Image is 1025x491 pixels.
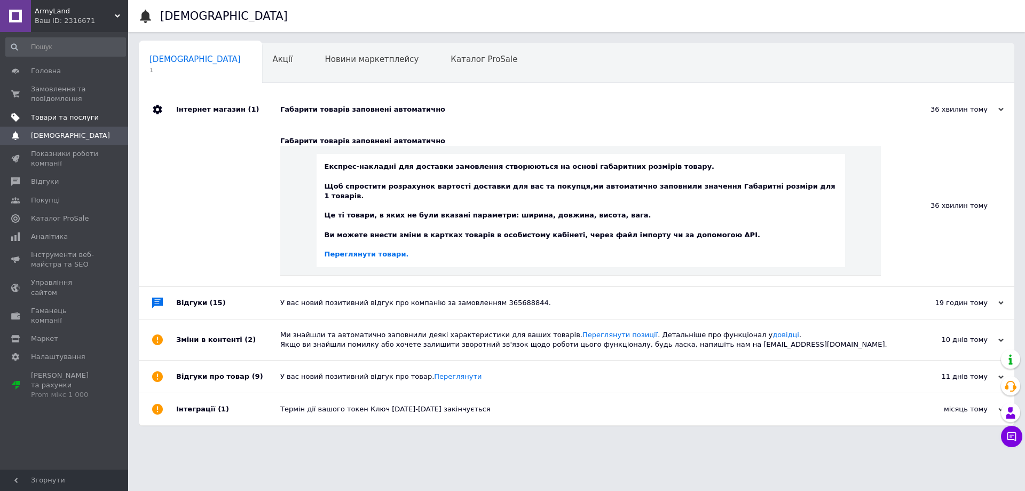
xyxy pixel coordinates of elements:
span: Новини маркетплейсу [325,54,419,64]
div: Зміни в контенті [176,319,280,360]
div: У вас новий позитивний відгук про компанію за замовленням 365688844. [280,298,897,308]
div: Експрес-накладні для доставки замовлення створюються на основі габаритних розмірів товару. Щоб сп... [325,162,837,259]
div: Відгуки про товар [176,361,280,393]
span: Каталог ProSale [451,54,517,64]
span: Аналітика [31,232,68,241]
span: [PERSON_NAME] та рахунки [31,371,99,400]
div: 11 днів тому [897,372,1004,381]
span: [DEMOGRAPHIC_DATA] [31,131,110,141]
div: Інтернет магазин [176,93,280,126]
span: Управління сайтом [31,278,99,297]
span: Головна [31,66,61,76]
span: (15) [210,299,226,307]
span: Маркет [31,334,58,344]
a: Переглянути [434,372,482,380]
span: [DEMOGRAPHIC_DATA] [149,54,241,64]
a: довідці [772,331,799,339]
div: місяць тому [897,404,1004,414]
span: Акції [273,54,293,64]
b: ми автоматично заповнили значення Габаритні розміри для 1 товарів. [325,182,835,200]
a: Переглянути позиції [582,331,658,339]
span: Покупці [31,196,60,205]
span: 1 [149,66,241,74]
span: (1) [218,405,229,413]
div: 36 хвилин тому [881,126,1014,286]
span: ArmyLand [35,6,115,16]
div: У вас новий позитивний відгук про товар. [280,372,897,381]
div: Термін дії вашого токен Ключ [DATE]-[DATE] закінчується [280,404,897,414]
span: Каталог ProSale [31,214,89,223]
div: Відгуки [176,287,280,319]
button: Чат з покупцем [1001,426,1022,447]
div: Інтеграції [176,393,280,425]
span: Показники роботи компанії [31,149,99,168]
div: Prom мікс 1 000 [31,390,99,400]
span: Замовлення та повідомлення [31,84,99,104]
div: 10 днів тому [897,335,1004,345]
span: (9) [252,372,263,380]
div: Габарити товарів заповнені автоматично [280,136,881,146]
span: Товари та послуги [31,113,99,122]
span: (1) [248,105,259,113]
span: Налаштування [31,352,85,362]
span: Відгуки [31,177,59,186]
input: Пошук [5,37,126,57]
div: 36 хвилин тому [897,105,1004,114]
div: 19 годин тому [897,298,1004,308]
span: (2) [245,336,256,344]
a: Переглянути товари. [325,250,409,258]
div: Габарити товарів заповнені автоматично [280,105,897,114]
span: Гаманець компанії [31,306,99,325]
span: Інструменти веб-майстра та SEO [31,250,99,269]
h1: [DEMOGRAPHIC_DATA] [160,10,288,22]
div: Ваш ID: 2316671 [35,16,128,26]
div: Ми знайшли та автоматично заповнили деякі характеристики для ваших товарів. . Детальніше про функ... [280,330,897,349]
